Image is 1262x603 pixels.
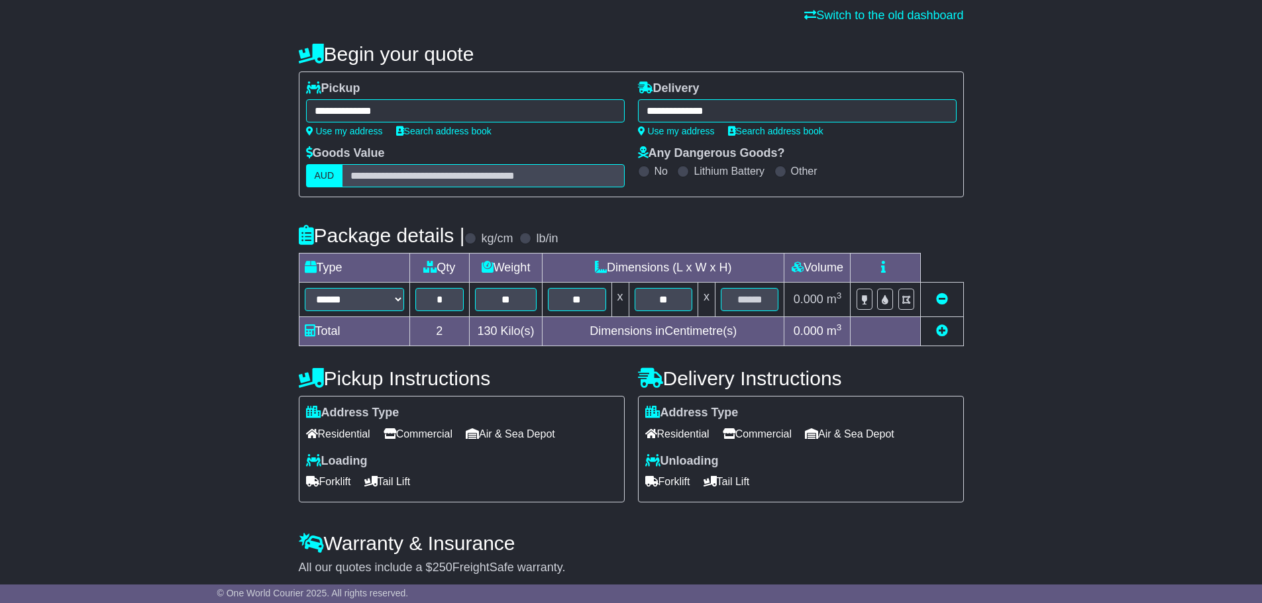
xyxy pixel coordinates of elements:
span: Tail Lift [364,471,411,492]
label: Delivery [638,81,700,96]
td: Type [299,254,409,283]
label: Any Dangerous Goods? [638,146,785,161]
span: Forklift [645,471,690,492]
label: No [655,165,668,177]
td: Qty [409,254,470,283]
td: Dimensions in Centimetre(s) [543,317,784,346]
span: © One World Courier 2025. All rights reserved. [217,588,409,598]
h4: Warranty & Insurance [299,532,964,554]
label: Other [791,165,817,177]
td: x [698,283,715,317]
span: 0.000 [794,293,823,306]
span: Air & Sea Depot [805,424,894,444]
span: Tail Lift [704,471,750,492]
span: Air & Sea Depot [466,424,555,444]
a: Search address book [728,126,823,136]
span: Residential [645,424,710,444]
span: 130 [478,324,498,338]
span: Forklift [306,471,351,492]
h4: Pickup Instructions [299,367,625,389]
a: Add new item [936,324,948,338]
span: Commercial [384,424,452,444]
sup: 3 [837,291,842,301]
span: Residential [306,424,370,444]
a: Use my address [306,126,383,136]
td: Weight [470,254,543,283]
label: Loading [306,454,368,469]
label: Unloading [645,454,719,469]
a: Search address book [396,126,492,136]
label: Goods Value [306,146,385,161]
span: 0.000 [794,324,823,338]
span: m [827,324,842,338]
td: Dimensions (L x W x H) [543,254,784,283]
label: Address Type [306,406,399,420]
h4: Package details | [299,224,465,246]
span: m [827,293,842,306]
div: All our quotes include a $ FreightSafe warranty. [299,561,964,575]
td: Volume [784,254,851,283]
label: lb/in [536,232,558,246]
td: x [611,283,629,317]
label: AUD [306,164,343,187]
label: Address Type [645,406,739,420]
td: 2 [409,317,470,346]
h4: Delivery Instructions [638,367,964,389]
span: Commercial [723,424,792,444]
a: Use my address [638,126,715,136]
a: Remove this item [936,293,948,306]
label: kg/cm [481,232,513,246]
a: Switch to the old dashboard [804,9,963,22]
label: Pickup [306,81,360,96]
td: Total [299,317,409,346]
label: Lithium Battery [694,165,764,177]
span: 250 [433,561,452,574]
h4: Begin your quote [299,43,964,65]
sup: 3 [837,322,842,332]
td: Kilo(s) [470,317,543,346]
